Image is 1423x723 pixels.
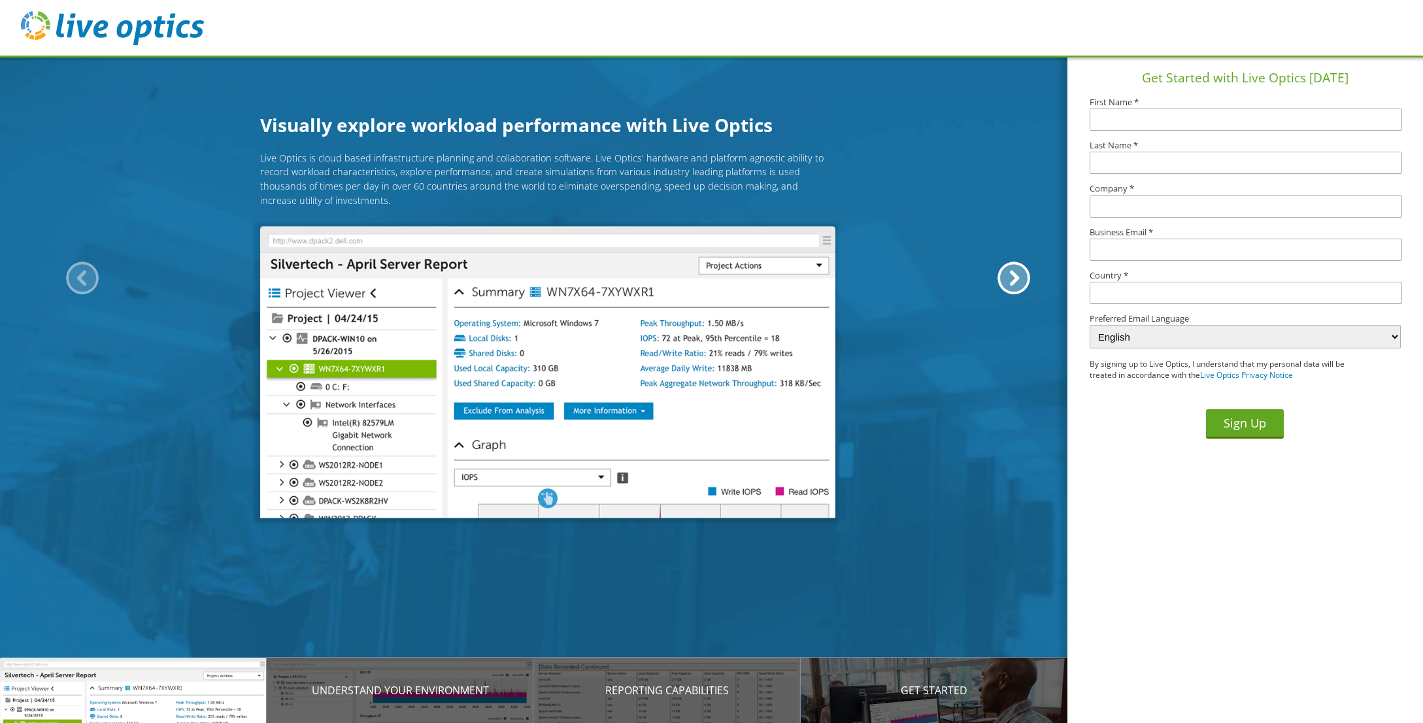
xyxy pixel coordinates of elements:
[801,682,1067,698] p: Get Started
[1090,314,1400,323] label: Preferred Email Language
[1090,359,1369,381] p: By signing up to Live Optics, I understand that my personal data will be treated in accordance wi...
[1090,184,1400,193] label: Company *
[1090,271,1400,280] label: Country *
[1090,228,1400,237] label: Business Email *
[1073,69,1418,88] h1: Get Started with Live Optics [DATE]
[1206,409,1284,439] button: Sign Up
[260,111,835,139] h1: Visually explore workload performance with Live Optics
[1090,98,1400,107] label: First Name *
[533,682,800,698] p: Reporting Capabilities
[267,682,533,698] p: Understand your environment
[260,151,835,207] p: Live Optics is cloud based infrastructure planning and collaboration software. Live Optics' hardw...
[260,226,835,518] img: Introducing Live Optics
[1090,141,1400,150] label: Last Name *
[1200,369,1293,380] a: Live Optics Privacy Notice
[21,11,204,45] img: live_optics_svg.svg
